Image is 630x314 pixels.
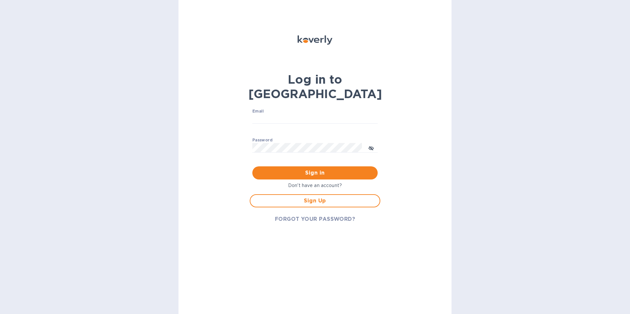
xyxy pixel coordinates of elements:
[248,72,382,101] b: Log in to [GEOGRAPHIC_DATA]
[252,109,264,113] label: Email
[298,35,332,45] img: Koverly
[252,138,272,142] label: Password
[252,166,378,179] button: Sign in
[275,215,355,223] span: FORGOT YOUR PASSWORD?
[365,141,378,154] button: toggle password visibility
[256,197,374,205] span: Sign Up
[250,194,380,207] button: Sign Up
[258,169,372,177] span: Sign in
[270,213,361,226] button: FORGOT YOUR PASSWORD?
[250,182,380,189] p: Don't have an account?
